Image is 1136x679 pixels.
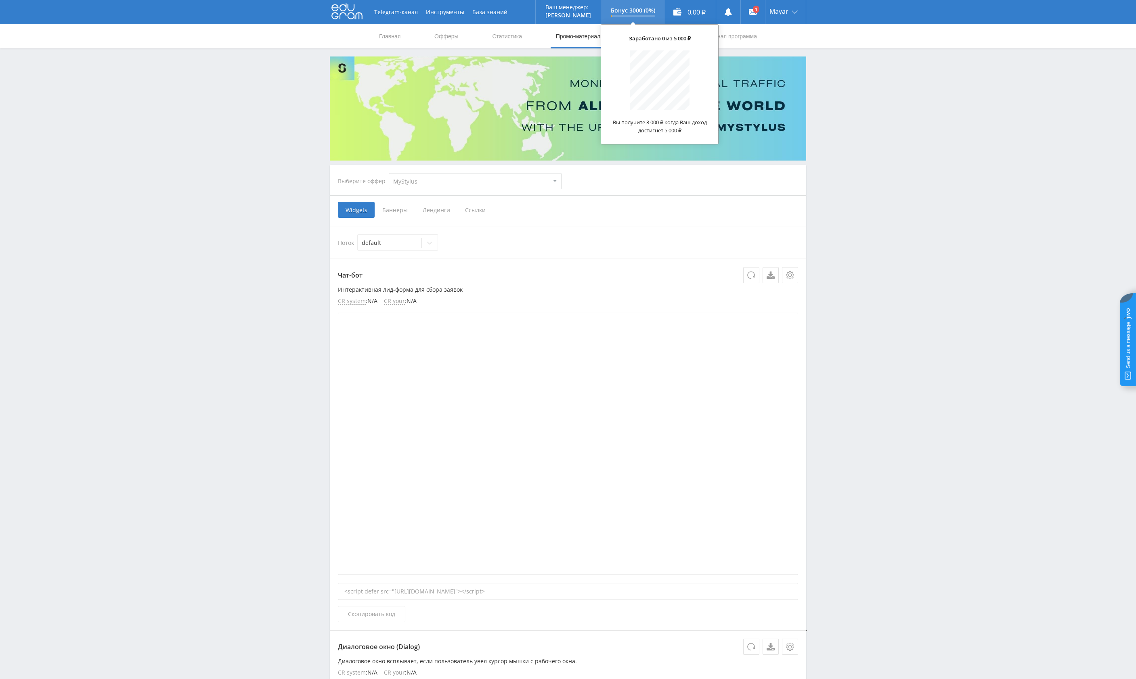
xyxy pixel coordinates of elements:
a: Главная [378,24,401,48]
span: CR system [338,669,366,676]
button: Обновить [743,267,759,283]
div: Поток [338,234,798,251]
img: Banner [330,56,806,161]
li: : N/A [384,298,417,305]
span: CR your [384,298,405,305]
p: Вы получите 3 000 ₽ когда Ваш доход достигнет 5 000 ₽ [612,118,707,134]
a: Офферы [434,24,459,48]
span: Лендинги [415,202,457,218]
span: CR your [384,669,405,676]
button: Настройки [782,639,798,655]
span: Скопировать код [348,611,395,617]
span: Mayar [769,8,788,15]
p: Ваш менеджер: [545,4,591,10]
div: Выберите оффер [338,178,389,184]
span: CR system [338,298,366,305]
button: Настройки [782,267,798,283]
li: : N/A [384,669,417,676]
p: [PERSON_NAME] [545,12,591,19]
button: Обновить [743,639,759,655]
p: Заработано 0 из 5 000 ₽ [612,34,707,42]
button: Скопировать код [338,606,405,622]
div: <script defer src="[URL][DOMAIN_NAME]"></script> [338,583,798,600]
a: Промо-материалы [555,24,605,48]
span: Widgets [338,202,375,218]
p: Диалоговое окно (Dialog) [338,639,798,655]
a: Статистика [491,24,523,48]
span: Ссылки [457,202,493,218]
a: Скачать [763,267,779,283]
a: Реферальная программа [690,24,758,48]
span: Баннеры [375,202,415,218]
p: Интерактивная лид-форма для сбора заявок [338,286,798,293]
a: Скачать [763,639,779,655]
p: Диалоговое окно всплывает, если пользователь увел курсор мышки с рабочего окна. [338,658,798,664]
li: : N/A [338,298,377,305]
textarea: <script defer src="[URL][DOMAIN_NAME]"></script> [806,630,807,631]
li: : N/A [338,669,377,676]
p: Бонус 3000 (0%) [611,7,655,14]
p: Чат-бот [338,267,798,283]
